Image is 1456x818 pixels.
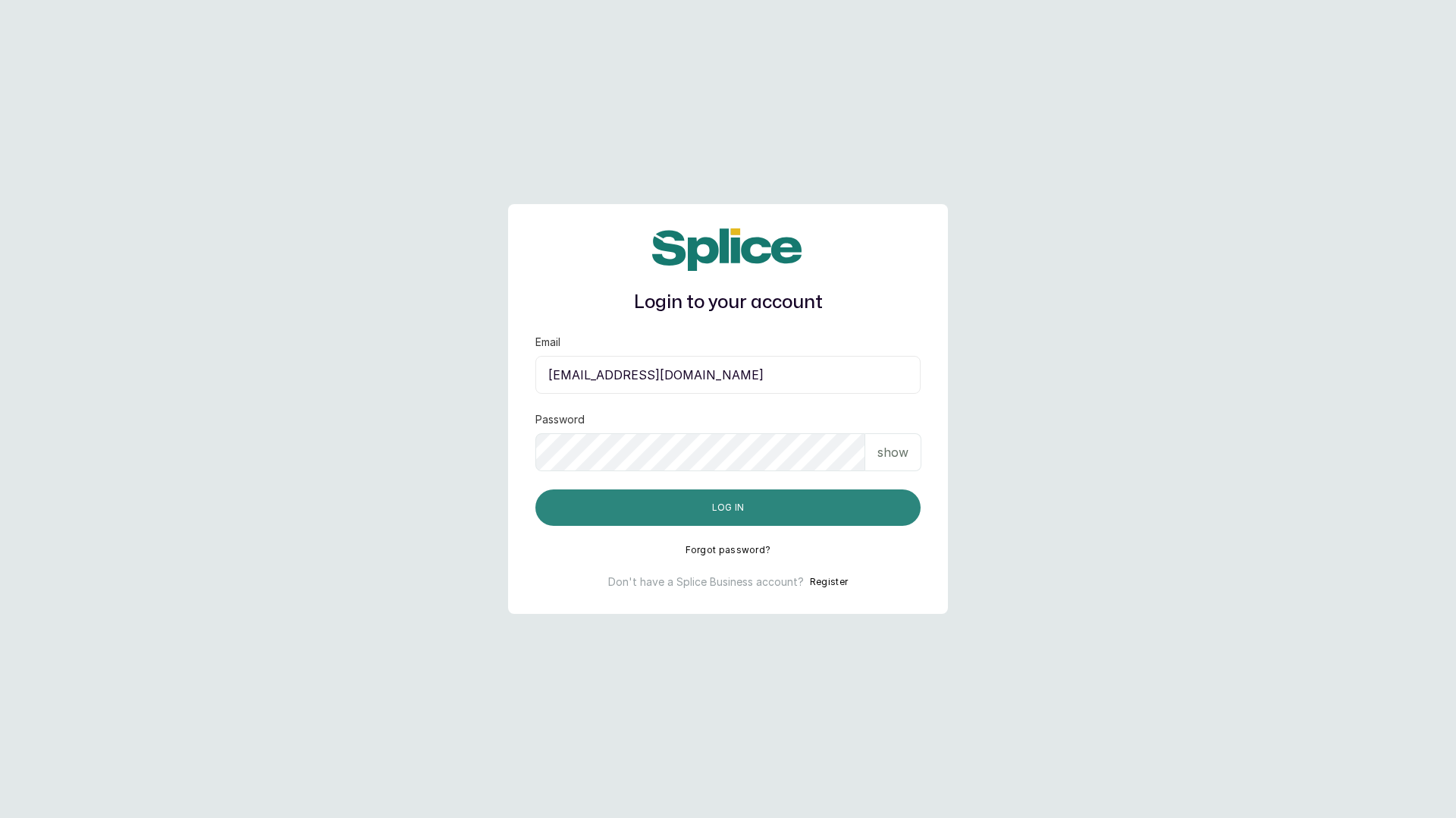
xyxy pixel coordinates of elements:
label: Email [535,335,560,350]
button: Register [810,574,848,590]
button: Forgot password? [686,544,771,556]
h1: Login to your account [535,289,921,316]
label: Password [535,412,585,427]
p: show [877,443,908,461]
p: Don't have a Splice Business account? [608,574,804,590]
button: Log in [535,489,921,526]
input: email@acme.com [535,356,921,394]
